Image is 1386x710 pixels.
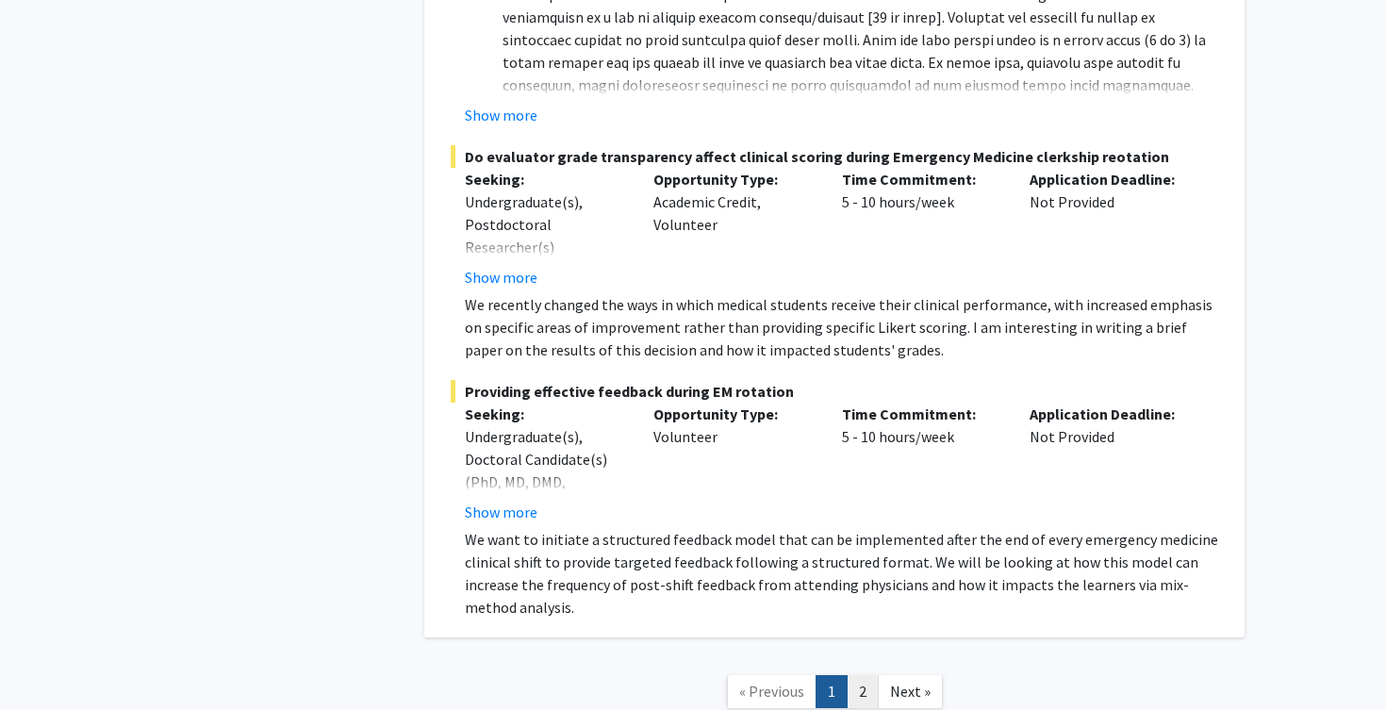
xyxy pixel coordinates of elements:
button: Show more [465,266,537,289]
p: Seeking: [465,168,625,190]
p: Opportunity Type: [653,403,814,425]
p: Seeking: [465,403,625,425]
a: 2 [847,675,879,708]
iframe: Chat [14,625,80,696]
button: Show more [465,104,537,126]
div: Academic Credit, Volunteer [639,168,828,289]
div: Undergraduate(s), Doctoral Candidate(s) (PhD, MD, DMD, PharmD, etc.), Postdoctoral Researcher(s) ... [465,425,625,629]
div: 5 - 10 hours/week [828,403,1016,523]
span: Do evaluator grade transparency affect clinical scoring during Emergency Medicine clerkship reota... [451,145,1218,168]
a: 1 [816,675,848,708]
div: Volunteer [639,403,828,523]
span: « Previous [739,682,804,701]
a: Next [878,675,943,708]
a: Previous Page [727,675,817,708]
div: Not Provided [1015,403,1204,523]
p: Time Commitment: [842,168,1002,190]
p: Time Commitment: [842,403,1002,425]
button: Show more [465,501,537,523]
div: 5 - 10 hours/week [828,168,1016,289]
span: Next » [890,682,931,701]
div: Not Provided [1015,168,1204,289]
p: Application Deadline: [1030,168,1190,190]
div: Undergraduate(s), Postdoctoral Researcher(s) / Research Staff, Medical Resident(s) / Medical Fell... [465,190,625,326]
p: Application Deadline: [1030,403,1190,425]
p: We recently changed the ways in which medical students receive their clinical performance, with i... [465,293,1218,361]
p: We want to initiate a structured feedback model that can be implemented after the end of every em... [465,528,1218,619]
span: Providing effective feedback during EM rotation [451,380,1218,403]
p: Opportunity Type: [653,168,814,190]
